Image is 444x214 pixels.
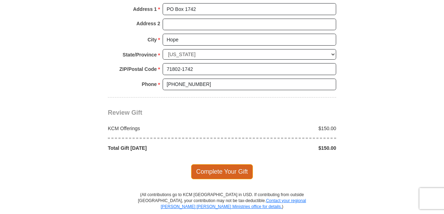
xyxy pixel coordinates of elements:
[222,125,340,132] div: $150.00
[136,19,160,28] strong: Address 2
[142,79,157,89] strong: Phone
[123,50,157,60] strong: State/Province
[108,109,142,116] span: Review Gift
[104,145,222,152] div: Total Gift [DATE]
[222,145,340,152] div: $150.00
[119,64,157,74] strong: ZIP/Postal Code
[148,35,157,45] strong: City
[133,4,157,14] strong: Address 1
[161,198,306,209] a: Contact your regional [PERSON_NAME] [PERSON_NAME] Ministries office for details.
[191,164,253,179] span: Complete Your Gift
[104,125,222,132] div: KCM Offerings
